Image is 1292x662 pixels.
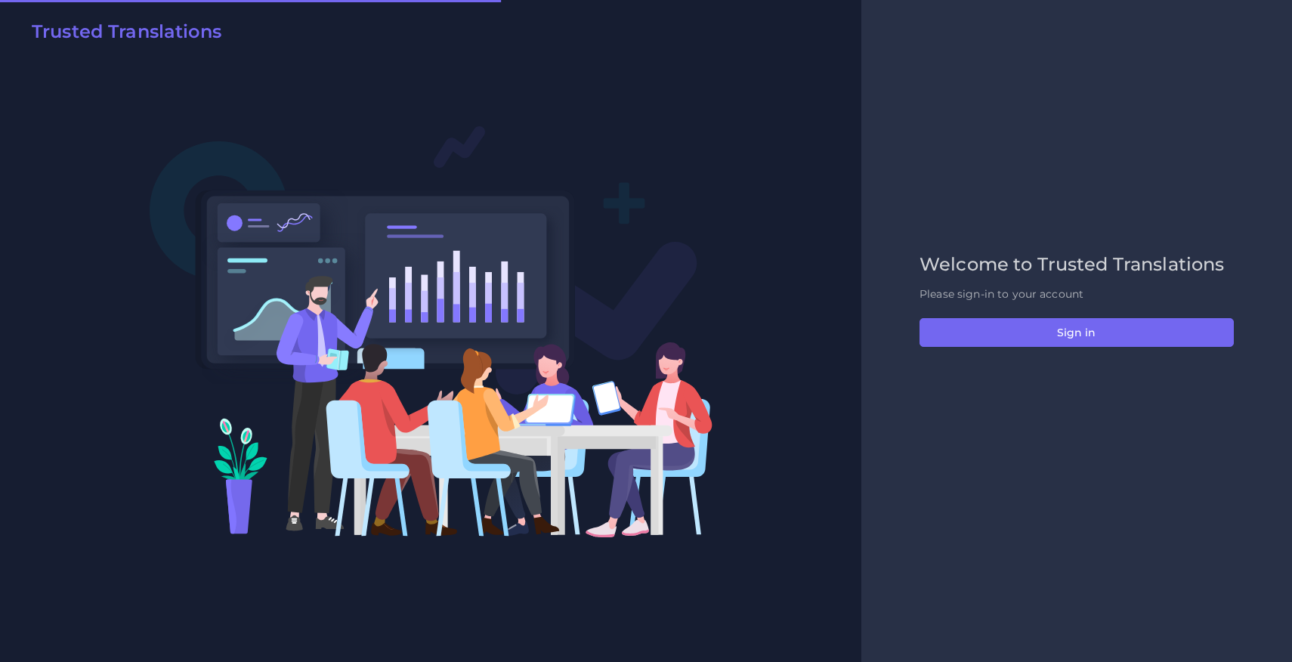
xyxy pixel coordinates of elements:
h2: Trusted Translations [32,21,221,43]
img: Login V2 [149,125,713,538]
a: Trusted Translations [21,21,221,48]
p: Please sign-in to your account [920,286,1234,302]
h2: Welcome to Trusted Translations [920,254,1234,276]
button: Sign in [920,318,1234,347]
